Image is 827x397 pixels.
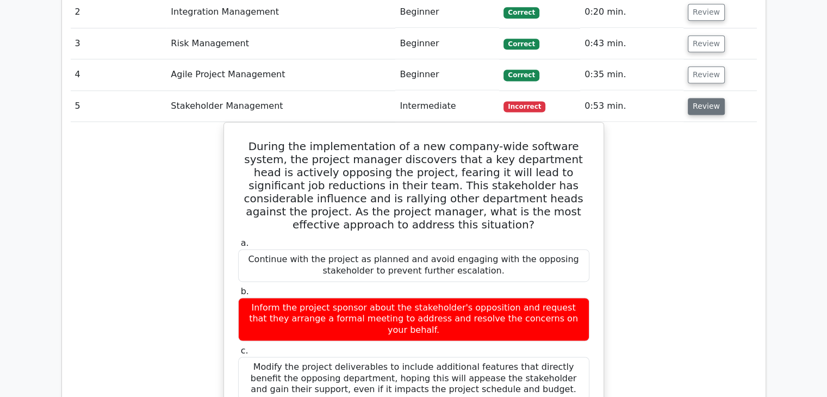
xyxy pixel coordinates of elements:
[580,59,683,90] td: 0:35 min.
[580,91,683,122] td: 0:53 min.
[166,28,395,59] td: Risk Management
[395,59,499,90] td: Beginner
[166,59,395,90] td: Agile Project Management
[241,238,249,248] span: a.
[688,66,725,83] button: Review
[166,91,395,122] td: Stakeholder Management
[395,91,499,122] td: Intermediate
[503,70,539,80] span: Correct
[688,98,725,115] button: Review
[237,140,590,231] h5: During the implementation of a new company-wide software system, the project manager discovers th...
[580,28,683,59] td: 0:43 min.
[238,249,589,282] div: Continue with the project as planned and avoid engaging with the opposing stakeholder to prevent ...
[688,35,725,52] button: Review
[503,39,539,49] span: Correct
[238,297,589,341] div: Inform the project sponsor about the stakeholder's opposition and request that they arrange a for...
[71,59,167,90] td: 4
[241,286,249,296] span: b.
[395,28,499,59] td: Beginner
[503,7,539,18] span: Correct
[688,4,725,21] button: Review
[241,345,248,356] span: c.
[503,101,545,112] span: Incorrect
[71,28,167,59] td: 3
[71,91,167,122] td: 5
